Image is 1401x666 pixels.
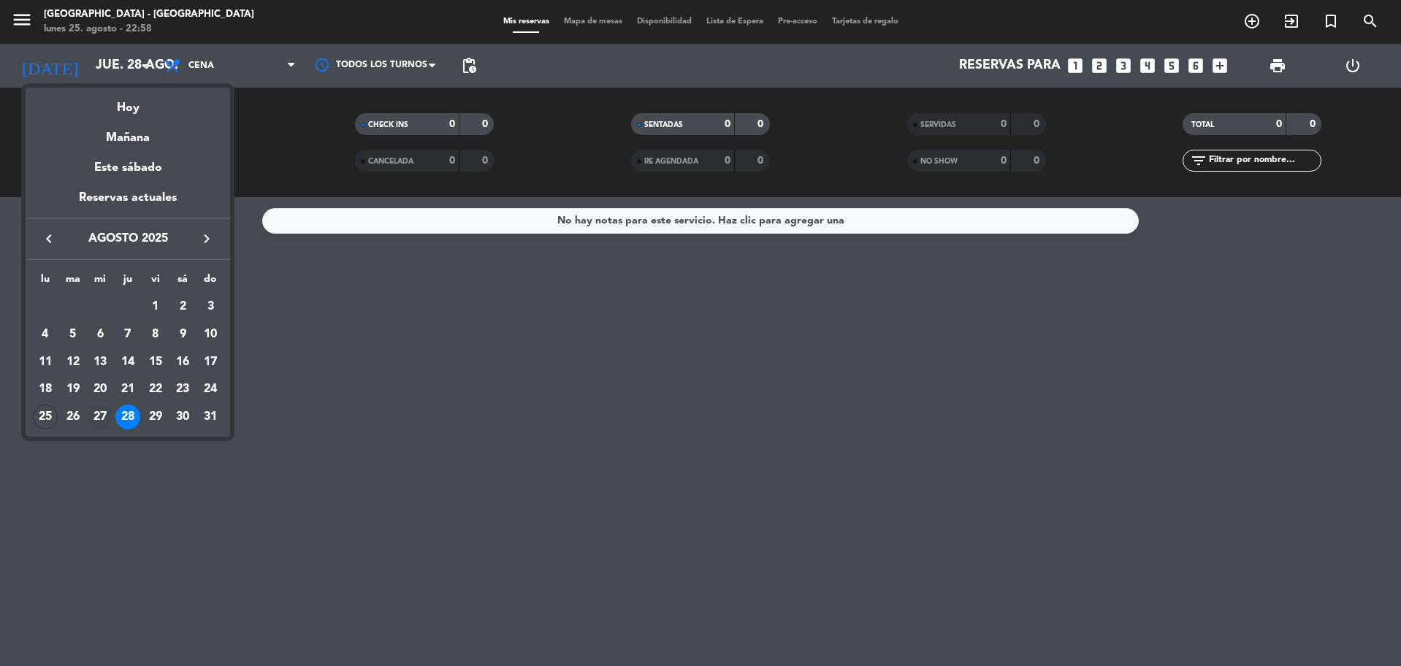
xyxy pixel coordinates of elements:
div: 25 [33,405,58,429]
td: 28 de agosto de 2025 [114,403,142,431]
th: domingo [196,271,224,294]
td: 16 de agosto de 2025 [169,348,197,376]
td: AGO. [31,293,142,321]
th: lunes [31,271,59,294]
div: 29 [143,405,168,429]
div: 8 [143,322,168,347]
div: 2 [170,294,195,319]
div: 31 [198,405,223,429]
th: viernes [142,271,169,294]
td: 15 de agosto de 2025 [142,348,169,376]
td: 30 de agosto de 2025 [169,403,197,431]
td: 29 de agosto de 2025 [142,403,169,431]
td: 18 de agosto de 2025 [31,375,59,403]
button: keyboard_arrow_left [36,229,62,248]
div: 19 [61,377,85,402]
td: 7 de agosto de 2025 [114,321,142,348]
div: 12 [61,350,85,375]
div: 20 [88,377,112,402]
td: 25 de agosto de 2025 [31,403,59,431]
div: 24 [198,377,223,402]
div: 15 [143,350,168,375]
td: 14 de agosto de 2025 [114,348,142,376]
div: 14 [115,350,140,375]
div: 6 [88,322,112,347]
div: Mañana [26,118,230,148]
div: Hoy [26,88,230,118]
div: 17 [198,350,223,375]
td: 11 de agosto de 2025 [31,348,59,376]
div: 26 [61,405,85,429]
span: agosto 2025 [62,229,194,248]
div: Reservas actuales [26,188,230,218]
td: 1 de agosto de 2025 [142,293,169,321]
td: 4 de agosto de 2025 [31,321,59,348]
td: 8 de agosto de 2025 [142,321,169,348]
div: 4 [33,322,58,347]
div: 10 [198,322,223,347]
td: 24 de agosto de 2025 [196,375,224,403]
th: miércoles [86,271,114,294]
div: 1 [143,294,168,319]
div: 18 [33,377,58,402]
td: 5 de agosto de 2025 [59,321,87,348]
div: 22 [143,377,168,402]
td: 3 de agosto de 2025 [196,293,224,321]
div: 5 [61,322,85,347]
td: 27 de agosto de 2025 [86,403,114,431]
td: 20 de agosto de 2025 [86,375,114,403]
td: 21 de agosto de 2025 [114,375,142,403]
div: 3 [198,294,223,319]
td: 6 de agosto de 2025 [86,321,114,348]
div: 23 [170,377,195,402]
div: 27 [88,405,112,429]
i: keyboard_arrow_left [40,230,58,248]
div: 13 [88,350,112,375]
div: 28 [115,405,140,429]
button: keyboard_arrow_right [194,229,220,248]
td: 13 de agosto de 2025 [86,348,114,376]
td: 23 de agosto de 2025 [169,375,197,403]
td: 19 de agosto de 2025 [59,375,87,403]
td: 17 de agosto de 2025 [196,348,224,376]
div: 21 [115,377,140,402]
div: 7 [115,322,140,347]
td: 22 de agosto de 2025 [142,375,169,403]
div: 9 [170,322,195,347]
div: Este sábado [26,148,230,188]
td: 31 de agosto de 2025 [196,403,224,431]
div: 30 [170,405,195,429]
td: 12 de agosto de 2025 [59,348,87,376]
i: keyboard_arrow_right [198,230,215,248]
td: 10 de agosto de 2025 [196,321,224,348]
td: 26 de agosto de 2025 [59,403,87,431]
th: jueves [114,271,142,294]
td: 2 de agosto de 2025 [169,293,197,321]
div: 11 [33,350,58,375]
div: 16 [170,350,195,375]
th: sábado [169,271,197,294]
td: 9 de agosto de 2025 [169,321,197,348]
th: martes [59,271,87,294]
